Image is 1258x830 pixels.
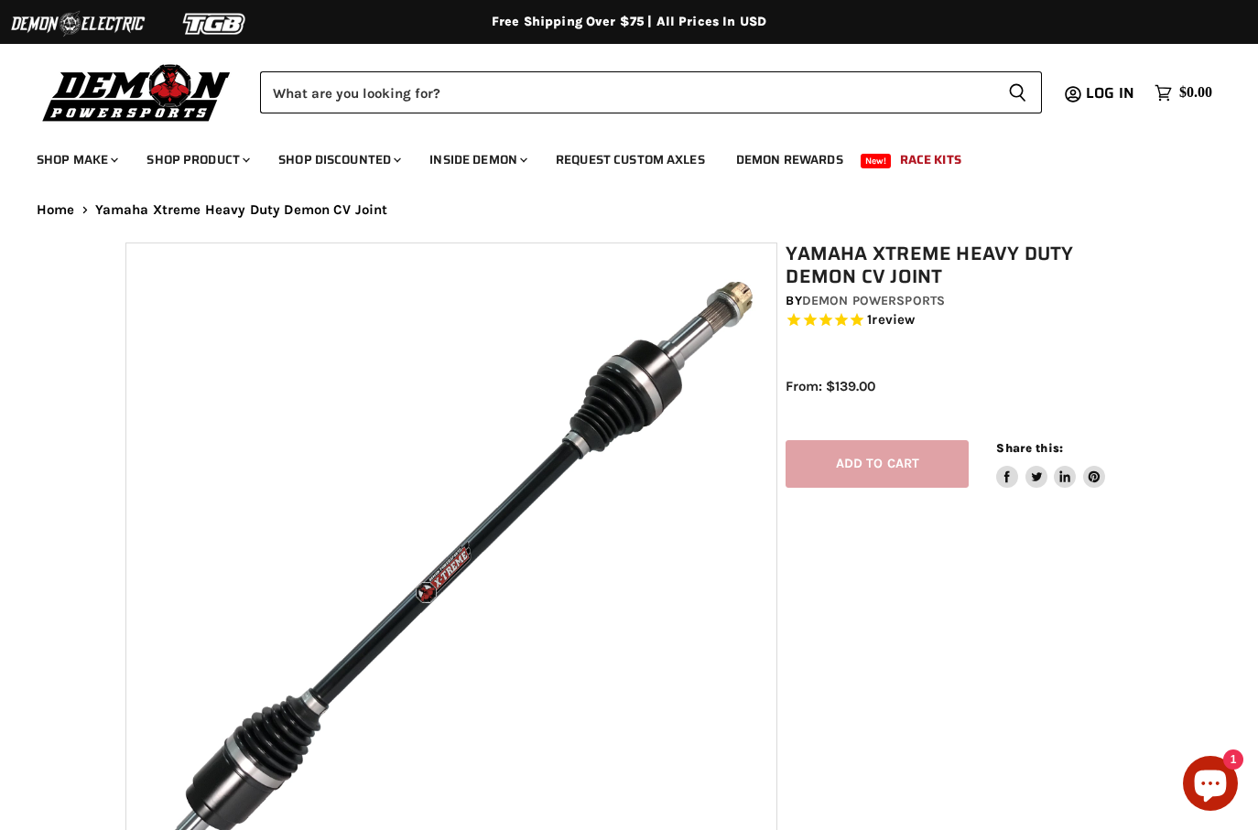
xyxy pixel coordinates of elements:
input: Search [260,71,993,113]
a: $0.00 [1145,80,1221,106]
form: Product [260,71,1042,113]
a: Request Custom Axles [542,141,719,178]
button: Search [993,71,1042,113]
a: Log in [1078,85,1145,102]
span: Rated 5.0 out of 5 stars 1 reviews [786,311,1141,330]
a: Home [37,202,75,218]
a: Shop Make [23,141,129,178]
img: Demon Electric Logo 2 [9,6,146,41]
h1: Yamaha Xtreme Heavy Duty Demon CV Joint [786,243,1141,288]
span: From: $139.00 [786,378,875,394]
span: Share this: [996,441,1062,455]
aside: Share this: [996,440,1105,489]
img: TGB Logo 2 [146,6,284,41]
a: Demon Rewards [722,141,857,178]
div: by [786,291,1141,311]
a: Demon Powersports [802,293,945,308]
span: review [872,312,915,329]
a: Inside Demon [416,141,538,178]
img: Demon Powersports [37,59,237,124]
a: Shop Product [133,141,261,178]
span: Yamaha Xtreme Heavy Duty Demon CV Joint [95,202,388,218]
span: 1 reviews [867,312,915,329]
inbox-online-store-chat: Shopify online store chat [1177,756,1243,815]
span: Log in [1086,81,1134,104]
ul: Main menu [23,134,1208,178]
a: Race Kits [886,141,975,178]
span: New! [861,154,892,168]
a: Shop Discounted [265,141,412,178]
span: $0.00 [1179,84,1212,102]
